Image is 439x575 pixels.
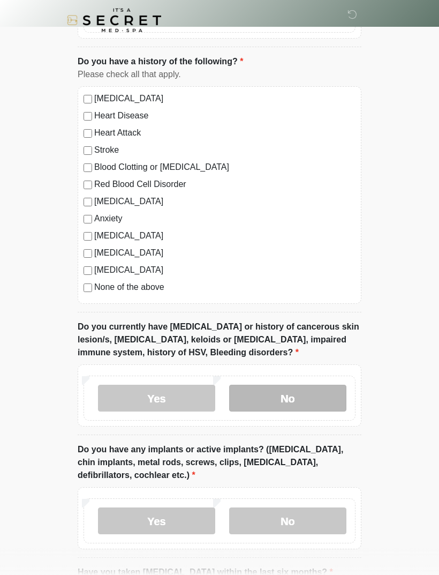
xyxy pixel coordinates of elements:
[94,195,355,208] label: [MEDICAL_DATA]
[94,229,355,242] label: [MEDICAL_DATA]
[84,283,92,292] input: None of the above
[94,247,355,259] label: [MEDICAL_DATA]
[84,266,92,275] input: [MEDICAL_DATA]
[84,215,92,223] input: Anxiety
[94,109,355,122] label: Heart Disease
[94,126,355,139] label: Heart Attack
[84,181,92,189] input: Red Blood Cell Disorder
[78,443,361,482] label: Do you have any implants or active implants? ([MEDICAL_DATA], chin implants, metal rods, screws, ...
[84,95,92,103] input: [MEDICAL_DATA]
[94,144,355,156] label: Stroke
[229,385,346,412] label: No
[84,232,92,241] input: [MEDICAL_DATA]
[67,8,161,32] img: It's A Secret Med Spa Logo
[84,198,92,206] input: [MEDICAL_DATA]
[94,161,355,174] label: Blood Clotting or [MEDICAL_DATA]
[94,92,355,105] label: [MEDICAL_DATA]
[84,129,92,138] input: Heart Attack
[84,163,92,172] input: Blood Clotting or [MEDICAL_DATA]
[98,507,215,534] label: Yes
[84,249,92,258] input: [MEDICAL_DATA]
[84,146,92,155] input: Stroke
[84,112,92,121] input: Heart Disease
[229,507,346,534] label: No
[94,212,355,225] label: Anxiety
[78,320,361,359] label: Do you currently have [MEDICAL_DATA] or history of cancerous skin lesion/s, [MEDICAL_DATA], keloi...
[94,178,355,191] label: Red Blood Cell Disorder
[94,264,355,277] label: [MEDICAL_DATA]
[98,385,215,412] label: Yes
[78,55,243,68] label: Do you have a history of the following?
[94,281,355,294] label: None of the above
[78,68,361,81] div: Please check all that apply.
